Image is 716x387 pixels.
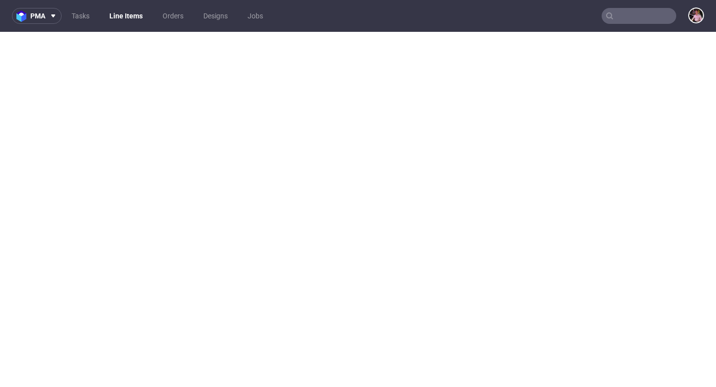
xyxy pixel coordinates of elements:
a: Line Items [103,8,149,24]
a: Tasks [66,8,95,24]
a: Designs [197,8,234,24]
img: logo [16,10,30,22]
a: Jobs [242,8,269,24]
img: Aleks Ziemkowski [689,8,703,22]
span: pma [30,12,45,19]
a: Orders [157,8,189,24]
button: pma [12,8,62,24]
